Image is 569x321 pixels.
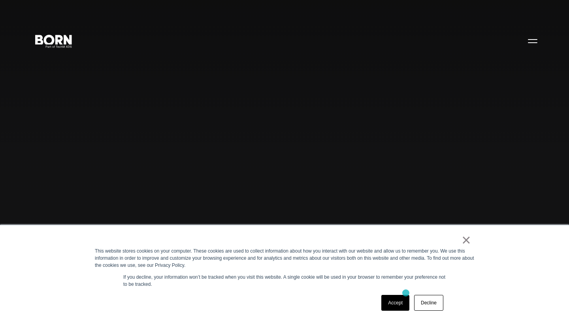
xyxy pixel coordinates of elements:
p: If you decline, your information won’t be tracked when you visit this website. A single cookie wi... [123,274,446,288]
div: This website stores cookies on your computer. These cookies are used to collect information about... [95,247,474,269]
a: Accept [381,295,409,311]
a: × [462,236,471,244]
a: Decline [414,295,443,311]
button: Open [523,32,542,49]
